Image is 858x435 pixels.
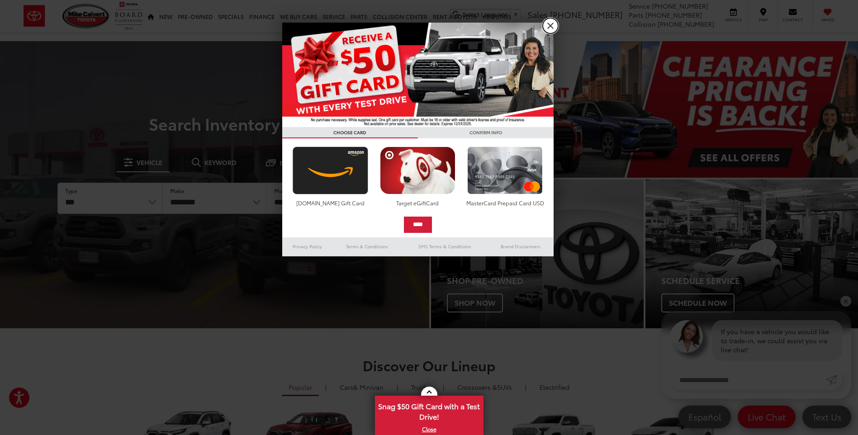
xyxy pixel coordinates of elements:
[402,241,488,252] a: SMS Terms & Conditions
[378,199,458,207] div: Target eGiftCard
[465,199,545,207] div: MasterCard Prepaid Card USD
[290,199,370,207] div: [DOMAIN_NAME] Gift Card
[378,147,458,194] img: targetcard.png
[282,127,418,138] h3: CHOOSE CARD
[376,397,483,424] span: Snag $50 Gift Card with a Test Drive!
[282,241,333,252] a: Privacy Policy
[418,127,554,138] h3: CONFIRM INFO
[290,147,370,194] img: amazoncard.png
[465,147,545,194] img: mastercard.png
[332,241,402,252] a: Terms & Conditions
[282,23,554,127] img: 55838_top_625864.jpg
[488,241,554,252] a: Brand Disclaimers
